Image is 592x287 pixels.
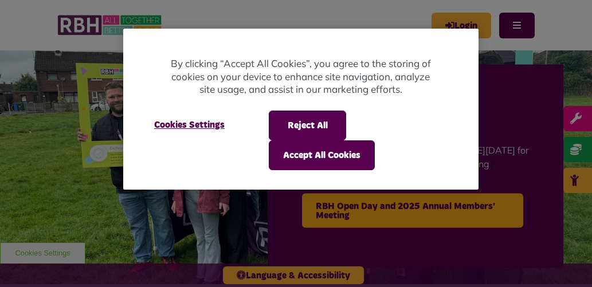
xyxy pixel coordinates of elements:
[123,29,479,190] div: Privacy
[269,140,375,170] button: Accept All Cookies
[269,111,346,140] button: Reject All
[169,57,433,96] p: By clicking “Accept All Cookies”, you agree to the storing of cookies on your device to enhance s...
[140,111,238,139] button: Cookies Settings
[123,29,479,190] div: Cookie banner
